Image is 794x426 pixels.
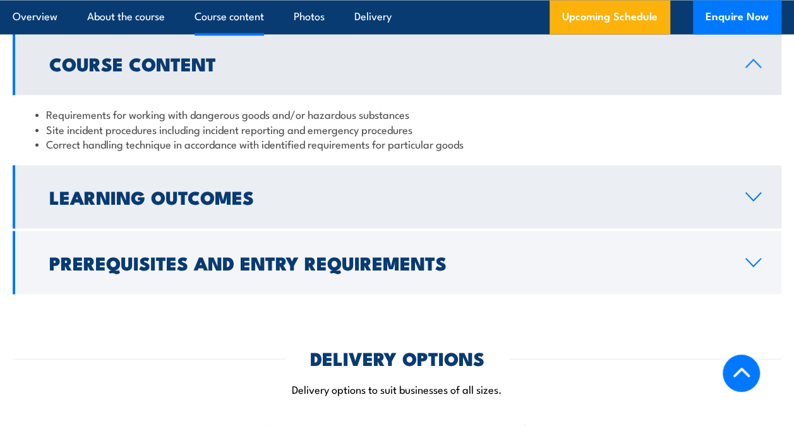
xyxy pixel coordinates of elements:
li: Site incident procedures including incident reporting and emergency procedures [35,121,759,136]
h2: DELIVERY OPTIONS [310,349,484,365]
p: Delivery options to suit businesses of all sizes. [13,381,781,396]
a: Prerequisites and Entry Requirements [13,231,781,294]
a: Course Content [13,32,781,95]
h2: Course Content [49,55,725,71]
a: Learning Outcomes [13,165,781,228]
li: Requirements for working with dangerous goods and/or hazardous substances [35,106,759,121]
li: Correct handling technique in accordance with identified requirements for particular goods [35,136,759,150]
h2: Learning Outcomes [49,188,725,204]
h2: Prerequisites and Entry Requirements [49,253,725,270]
